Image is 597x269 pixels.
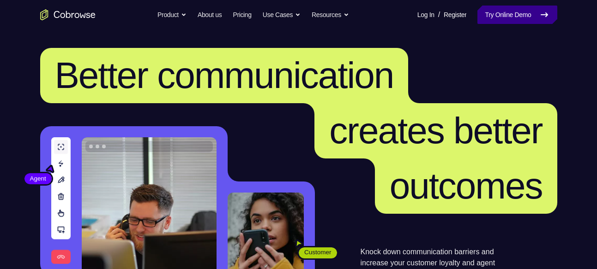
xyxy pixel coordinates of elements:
a: Go to the home page [40,9,96,20]
span: / [438,9,440,20]
span: creates better [329,110,542,151]
button: Use Cases [263,6,301,24]
button: Product [157,6,187,24]
span: outcomes [390,165,543,206]
a: Try Online Demo [477,6,557,24]
a: About us [198,6,222,24]
a: Log In [417,6,434,24]
a: Register [444,6,466,24]
a: Pricing [233,6,251,24]
button: Resources [312,6,349,24]
span: Better communication [55,55,394,96]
